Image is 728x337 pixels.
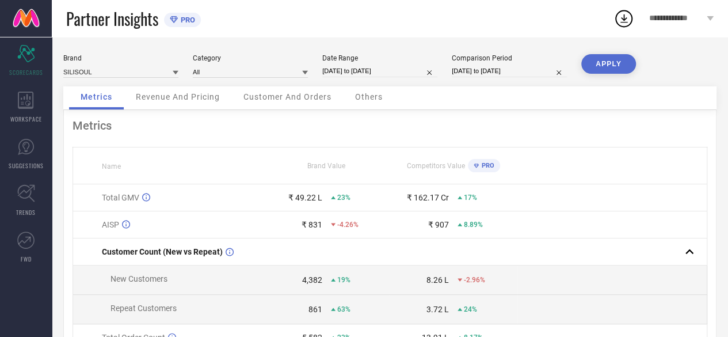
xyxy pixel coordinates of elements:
span: WORKSPACE [10,115,42,123]
div: ₹ 831 [302,220,322,229]
div: ₹ 162.17 Cr [407,193,449,202]
span: PRO [479,162,494,169]
div: Metrics [73,119,707,132]
span: Customer And Orders [243,92,331,101]
div: Open download list [613,8,634,29]
span: Name [102,162,121,171]
input: Select date range [322,65,437,77]
div: Category [193,54,308,62]
span: Competitors Value [407,162,465,170]
div: Brand [63,54,178,62]
span: Others [355,92,383,101]
span: Repeat Customers [110,304,177,313]
span: Brand Value [307,162,345,170]
span: Metrics [81,92,112,101]
span: PRO [178,16,195,24]
div: 861 [308,305,322,314]
span: 23% [337,194,350,202]
span: 17% [464,194,477,202]
input: Select comparison period [452,65,567,77]
span: Revenue And Pricing [136,92,220,101]
span: -4.26% [337,221,359,229]
span: -2.96% [464,276,485,284]
div: ₹ 49.22 L [288,193,322,202]
span: Customer Count (New vs Repeat) [102,247,223,256]
span: Total GMV [102,193,139,202]
div: 4,382 [302,275,322,285]
div: ₹ 907 [428,220,449,229]
span: SUGGESTIONS [9,161,44,170]
div: 3.72 L [426,305,449,314]
div: Comparison Period [452,54,567,62]
span: FWD [21,255,32,263]
span: TRENDS [16,208,36,217]
span: 8.89% [464,221,483,229]
span: 19% [337,276,350,284]
span: New Customers [110,274,167,283]
div: Date Range [322,54,437,62]
span: Partner Insights [66,7,158,31]
span: SCORECARDS [9,68,43,77]
span: 24% [464,305,477,313]
button: APPLY [581,54,636,74]
span: AISP [102,220,119,229]
div: 8.26 L [426,275,449,285]
span: 63% [337,305,350,313]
